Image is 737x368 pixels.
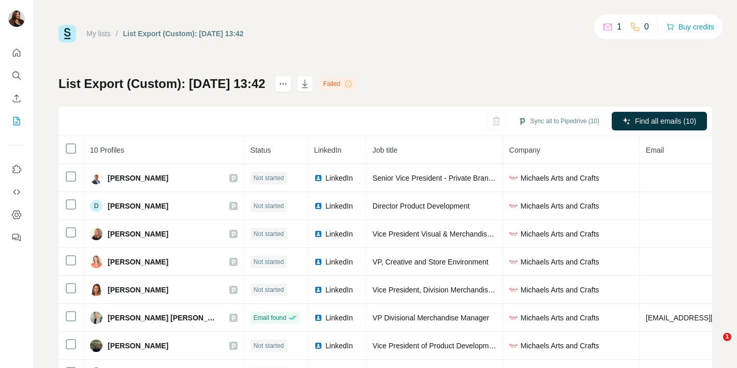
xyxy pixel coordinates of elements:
span: VP, Creative and Store Environment [373,258,489,266]
span: Vice President Visual & Merchandise Presentation [373,230,534,238]
img: company-logo [509,230,518,238]
img: company-logo [509,258,518,266]
span: Not started [254,341,284,350]
img: Avatar [90,340,102,352]
span: Michaels Arts and Crafts [521,257,599,267]
span: Not started [254,229,284,239]
span: [PERSON_NAME] [108,229,168,239]
button: Sync all to Pipedrive (10) [511,113,607,129]
iframe: Intercom live chat [702,333,727,358]
span: Michaels Arts and Crafts [521,173,599,183]
span: Michaels Arts and Crafts [521,285,599,295]
span: Director Product Development [373,202,470,210]
img: LinkedIn logo [314,230,322,238]
div: D [90,200,102,212]
img: LinkedIn logo [314,202,322,210]
button: Search [8,66,25,85]
img: company-logo [509,286,518,294]
img: LinkedIn logo [314,258,322,266]
span: 1 [723,333,731,341]
span: [PERSON_NAME] [PERSON_NAME] [108,313,219,323]
img: Avatar [90,312,102,324]
span: LinkedIn [326,201,353,211]
button: Dashboard [8,205,25,224]
span: [PERSON_NAME] [108,341,168,351]
img: Avatar [8,10,25,27]
span: LinkedIn [326,257,353,267]
img: company-logo [509,202,518,210]
img: company-logo [509,314,518,322]
img: company-logo [509,174,518,182]
button: Buy credits [666,20,714,34]
button: Enrich CSV [8,89,25,108]
p: 1 [617,21,622,33]
img: Avatar [90,172,102,184]
span: Vice President of Product Development [373,342,499,350]
a: My lists [86,30,111,38]
img: Avatar [90,256,102,268]
span: [PERSON_NAME] [108,285,168,295]
span: VP Divisional Merchandise Manager [373,314,489,322]
button: Use Surfe API [8,183,25,201]
span: Email [646,146,664,154]
button: Use Surfe on LinkedIn [8,160,25,179]
h1: List Export (Custom): [DATE] 13:42 [58,76,266,92]
span: Michaels Arts and Crafts [521,229,599,239]
button: My lists [8,112,25,130]
span: Not started [254,201,284,211]
img: Surfe Logo [58,25,76,42]
span: Job title [373,146,397,154]
img: LinkedIn logo [314,174,322,182]
img: Avatar [90,228,102,240]
button: Feedback [8,228,25,247]
span: [PERSON_NAME] [108,257,168,267]
button: Quick start [8,43,25,62]
img: LinkedIn logo [314,286,322,294]
span: LinkedIn [326,173,353,183]
span: Not started [254,285,284,295]
img: LinkedIn logo [314,314,322,322]
span: LinkedIn [326,341,353,351]
span: Vice President, Division Merchandise Manager - Home Décor [373,286,570,294]
span: Email found [254,313,286,322]
img: company-logo [509,342,518,350]
span: 10 Profiles [90,146,124,154]
span: Senior Vice President - Private Brands & Sourcing [373,174,534,182]
img: LinkedIn logo [314,342,322,350]
span: Not started [254,257,284,267]
span: Michaels Arts and Crafts [521,341,599,351]
div: List Export (Custom): [DATE] 13:42 [123,28,244,39]
button: Find all emails (10) [612,112,707,130]
span: LinkedIn [326,313,353,323]
span: [PERSON_NAME] [108,201,168,211]
span: Michaels Arts and Crafts [521,201,599,211]
span: [PERSON_NAME] [108,173,168,183]
span: Find all emails (10) [635,116,696,126]
span: LinkedIn [326,285,353,295]
button: actions [275,76,291,92]
img: Avatar [90,284,102,296]
p: 0 [644,21,649,33]
li: / [116,28,118,39]
span: LinkedIn [326,229,353,239]
div: Failed [320,78,356,90]
span: Michaels Arts and Crafts [521,313,599,323]
span: Status [250,146,271,154]
span: Company [509,146,540,154]
span: LinkedIn [314,146,342,154]
span: Not started [254,173,284,183]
